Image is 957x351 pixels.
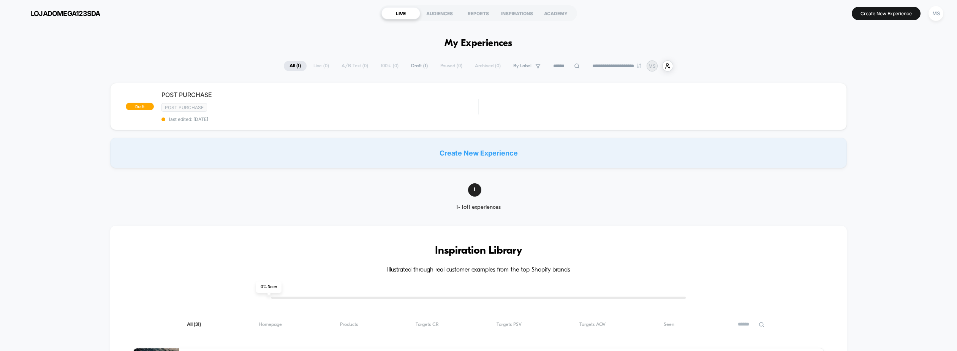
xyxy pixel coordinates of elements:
[161,91,478,98] span: POST PURCHASE
[256,281,282,293] span: 0 % Seen
[31,10,100,17] span: lojadomega123sda
[442,204,515,211] div: 1 - 1 of 1 experiences
[284,61,307,71] span: All ( 1 )
[579,322,606,327] span: Targets AOV
[381,7,420,19] div: LIVE
[187,322,201,327] span: All
[468,183,481,197] span: 1
[161,103,207,112] span: Post Purchase
[126,103,154,110] span: draft
[420,7,459,19] div: AUDIENCES
[664,322,674,327] span: Seen
[340,322,358,327] span: Products
[926,6,946,21] button: MS
[498,7,536,19] div: INSPIRATIONS
[133,245,824,257] h3: Inspiration Library
[161,116,478,122] span: last edited: [DATE]
[497,322,522,327] span: Targets PSV
[459,7,498,19] div: REPORTS
[133,267,824,274] h4: Illustrated through real customer examples from the top Shopify brands
[444,38,513,49] h1: My Experiences
[11,7,102,19] button: lojadomega123sda
[637,64,641,68] img: end
[852,7,921,20] button: Create New Experience
[536,7,575,19] div: ACADEMY
[405,61,433,71] span: Draft ( 1 )
[929,6,943,21] div: MS
[649,63,656,69] p: MS
[259,322,282,327] span: Homepage
[194,322,201,327] span: ( 31 )
[110,138,847,168] div: Create New Experience
[416,322,439,327] span: Targets CR
[513,63,531,69] span: By Label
